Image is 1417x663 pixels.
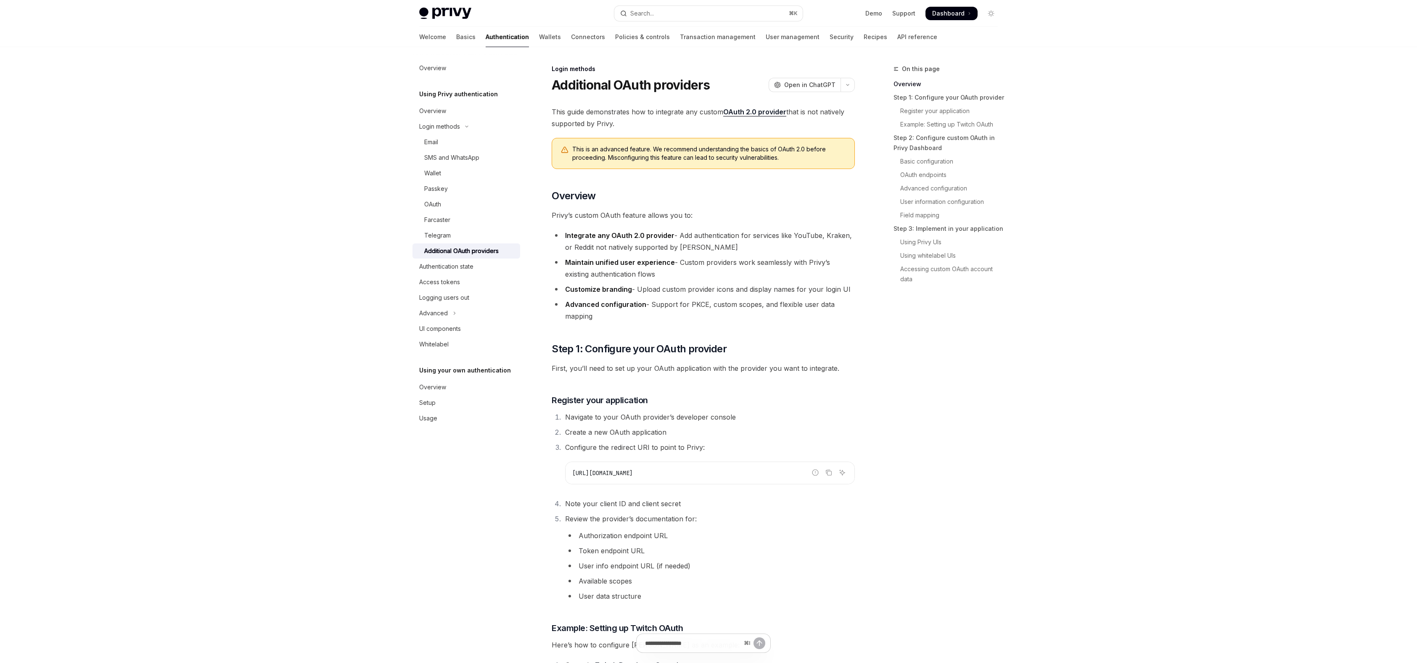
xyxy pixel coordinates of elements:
[412,380,520,395] a: Overview
[412,150,520,165] a: SMS and WhatsApp
[984,7,998,20] button: Toggle dark mode
[894,131,1005,155] a: Step 2: Configure custom OAuth in Privy Dashboard
[424,230,451,240] div: Telegram
[412,61,520,76] a: Overview
[894,182,1005,195] a: Advanced configuration
[424,168,441,178] div: Wallet
[565,300,646,309] strong: Advanced configuration
[552,362,855,374] span: First, you’ll need to set up your OAuth application with the provider you want to integrate.
[412,166,520,181] a: Wallet
[865,9,882,18] a: Demo
[894,168,1005,182] a: OAuth endpoints
[894,262,1005,286] a: Accessing custom OAuth account data
[456,27,476,47] a: Basics
[424,153,479,163] div: SMS and WhatsApp
[419,339,449,349] div: Whitelabel
[789,10,798,17] span: ⌘ K
[552,77,710,92] h1: Additional OAuth providers
[419,106,446,116] div: Overview
[419,63,446,73] div: Overview
[769,78,841,92] button: Open in ChatGPT
[552,256,855,280] li: - Custom providers work seamlessly with Privy’s existing authentication flows
[412,197,520,212] a: OAuth
[563,498,855,510] li: Note your client ID and client secret
[630,8,654,18] div: Search...
[837,467,848,478] button: Ask AI
[419,8,471,19] img: light logo
[563,441,855,484] li: Configure the redirect URI to point to Privy:
[894,209,1005,222] a: Field mapping
[563,426,855,438] li: Create a new OAuth application
[552,189,595,203] span: Overview
[572,145,846,162] span: This is an advanced feature. We recommend understanding the basics of OAuth 2.0 before proceeding...
[552,394,648,406] span: Register your application
[419,27,446,47] a: Welcome
[424,215,450,225] div: Farcaster
[552,342,727,356] span: Step 1: Configure your OAuth provider
[419,365,511,375] h5: Using your own authentication
[424,246,499,256] div: Additional OAuth providers
[892,9,915,18] a: Support
[753,637,765,649] button: Send message
[894,249,1005,262] a: Using whitelabel UIs
[419,293,469,303] div: Logging users out
[419,382,446,392] div: Overview
[412,103,520,119] a: Overview
[412,411,520,426] a: Usage
[552,283,855,295] li: - Upload custom provider icons and display names for your login UI
[894,222,1005,235] a: Step 3: Implement in your application
[894,118,1005,131] a: Example: Setting up Twitch OAuth
[565,530,855,541] li: Authorization endpoint URL
[565,231,674,240] strong: Integrate any OAuth 2.0 provider
[539,27,561,47] a: Wallets
[552,622,683,634] span: Example: Setting up Twitch OAuth
[419,277,460,287] div: Access tokens
[412,181,520,196] a: Passkey
[424,137,438,147] div: Email
[419,122,460,132] div: Login methods
[565,285,632,293] strong: Customize branding
[810,467,821,478] button: Report incorrect code
[565,575,855,587] li: Available scopes
[897,27,937,47] a: API reference
[486,27,529,47] a: Authentication
[412,290,520,305] a: Logging users out
[419,89,498,99] h5: Using Privy authentication
[565,560,855,572] li: User info endpoint URL (if needed)
[419,413,437,423] div: Usage
[894,235,1005,249] a: Using Privy UIs
[565,590,855,602] li: User data structure
[830,27,854,47] a: Security
[412,243,520,259] a: Additional OAuth providers
[412,228,520,243] a: Telegram
[424,199,441,209] div: OAuth
[412,119,520,134] button: Toggle Login methods section
[419,262,473,272] div: Authentication state
[419,324,461,334] div: UI components
[563,411,855,423] li: Navigate to your OAuth provider’s developer console
[565,258,675,267] strong: Maintain unified user experience
[902,64,940,74] span: On this page
[412,275,520,290] a: Access tokens
[552,298,855,322] li: - Support for PKCE, custom scopes, and flexible user data mapping
[412,321,520,336] a: UI components
[571,27,605,47] a: Connectors
[412,212,520,227] a: Farcaster
[766,27,820,47] a: User management
[864,27,887,47] a: Recipes
[784,81,835,89] span: Open in ChatGPT
[552,230,855,253] li: - Add authentication for services like YouTube, Kraken, or Reddit not natively supported by [PERS...
[565,545,855,557] li: Token endpoint URL
[615,27,670,47] a: Policies & controls
[894,104,1005,118] a: Register your application
[412,306,520,321] button: Toggle Advanced section
[552,209,855,221] span: Privy’s custom OAuth feature allows you to:
[412,337,520,352] a: Whitelabel
[680,27,756,47] a: Transaction management
[723,108,786,116] a: OAuth 2.0 provider
[572,469,633,477] span: [URL][DOMAIN_NAME]
[412,395,520,410] a: Setup
[412,259,520,274] a: Authentication state
[925,7,978,20] a: Dashboard
[894,91,1005,104] a: Step 1: Configure your OAuth provider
